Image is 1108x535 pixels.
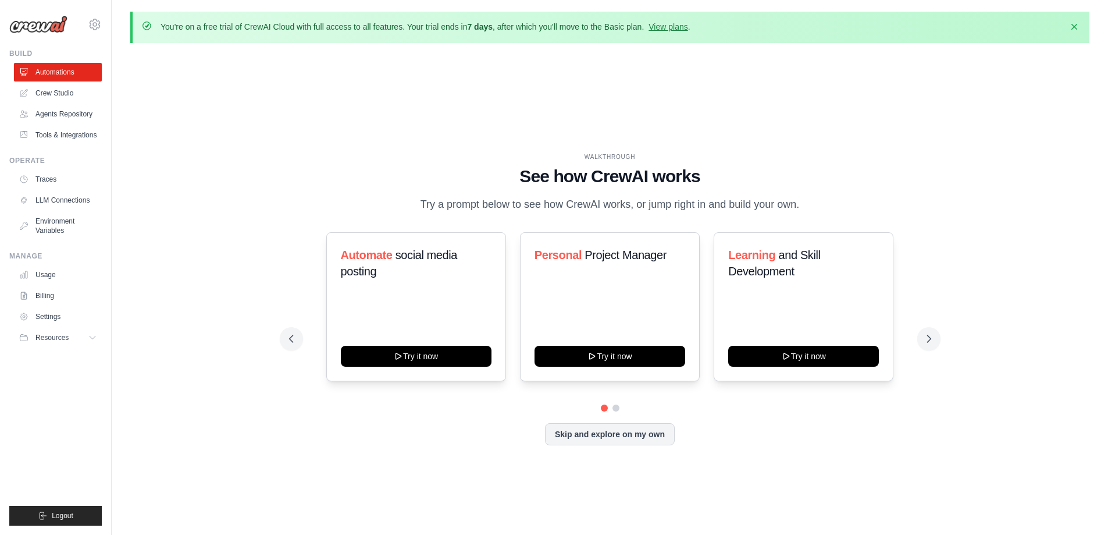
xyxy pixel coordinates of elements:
[161,21,690,33] p: You're on a free trial of CrewAI Cloud with full access to all features. Your trial ends in , aft...
[14,307,102,326] a: Settings
[14,126,102,144] a: Tools & Integrations
[14,63,102,82] a: Automations
[649,22,687,31] a: View plans
[545,423,675,445] button: Skip and explore on my own
[14,191,102,210] a: LLM Connections
[14,265,102,284] a: Usage
[467,22,493,31] strong: 7 days
[9,251,102,261] div: Manage
[341,346,491,367] button: Try it now
[14,170,102,189] a: Traces
[341,249,458,278] span: social media posting
[289,166,931,187] h1: See how CrewAI works
[415,196,806,213] p: Try a prompt below to see how CrewAI works, or jump right in and build your own.
[728,249,820,278] span: and Skill Development
[535,249,582,261] span: Personal
[14,286,102,305] a: Billing
[728,249,775,261] span: Learning
[14,212,102,240] a: Environment Variables
[728,346,879,367] button: Try it now
[535,346,685,367] button: Try it now
[9,156,102,165] div: Operate
[35,333,69,342] span: Resources
[14,84,102,102] a: Crew Studio
[9,506,102,526] button: Logout
[585,249,667,261] span: Project Manager
[52,511,73,520] span: Logout
[9,16,67,33] img: Logo
[14,105,102,123] a: Agents Repository
[14,328,102,347] button: Resources
[289,153,931,161] div: WALKTHROUGH
[341,249,393,261] span: Automate
[9,49,102,58] div: Build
